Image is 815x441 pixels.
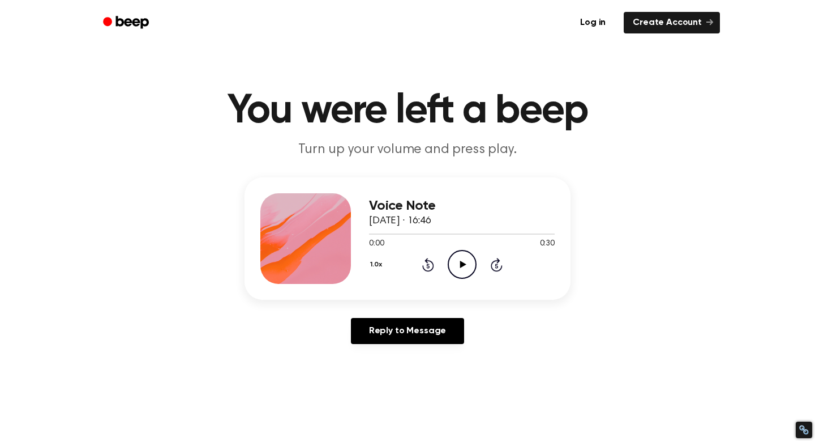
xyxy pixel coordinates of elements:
a: Log in [569,10,617,36]
span: [DATE] · 16:46 [369,216,431,226]
span: 0:00 [369,238,384,250]
p: Turn up your volume and press play. [190,141,625,159]
h1: You were left a beep [118,91,697,132]
div: Restore Info Box &#10;&#10;NoFollow Info:&#10; META-Robots NoFollow: &#09;false&#10; META-Robots ... [799,425,809,435]
a: Create Account [624,12,720,33]
h3: Voice Note [369,198,555,214]
a: Reply to Message [351,318,464,344]
button: 1.0x [369,255,386,274]
a: Beep [95,12,159,34]
span: 0:30 [540,238,555,250]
